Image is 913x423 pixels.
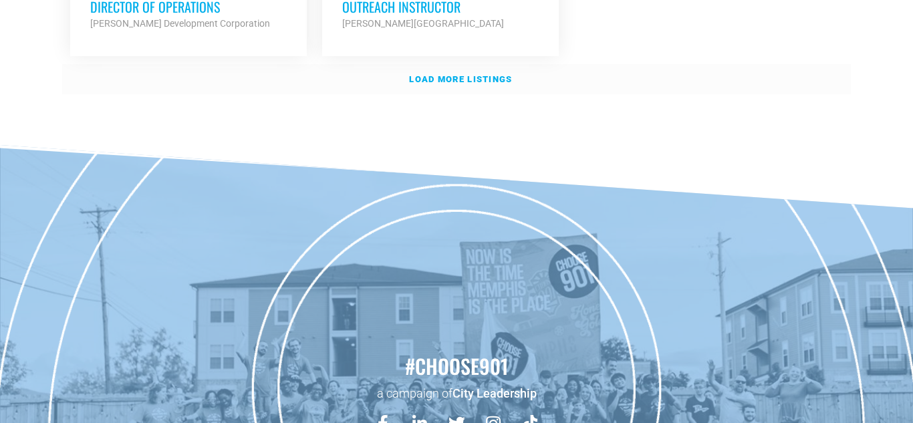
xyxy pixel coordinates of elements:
strong: [PERSON_NAME][GEOGRAPHIC_DATA] [342,18,504,29]
a: City Leadership [452,386,537,400]
h2: #choose901 [7,352,906,380]
strong: Load more listings [409,74,512,84]
p: a campaign of [7,385,906,402]
a: Load more listings [62,64,851,95]
strong: [PERSON_NAME] Development Corporation [90,18,270,29]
